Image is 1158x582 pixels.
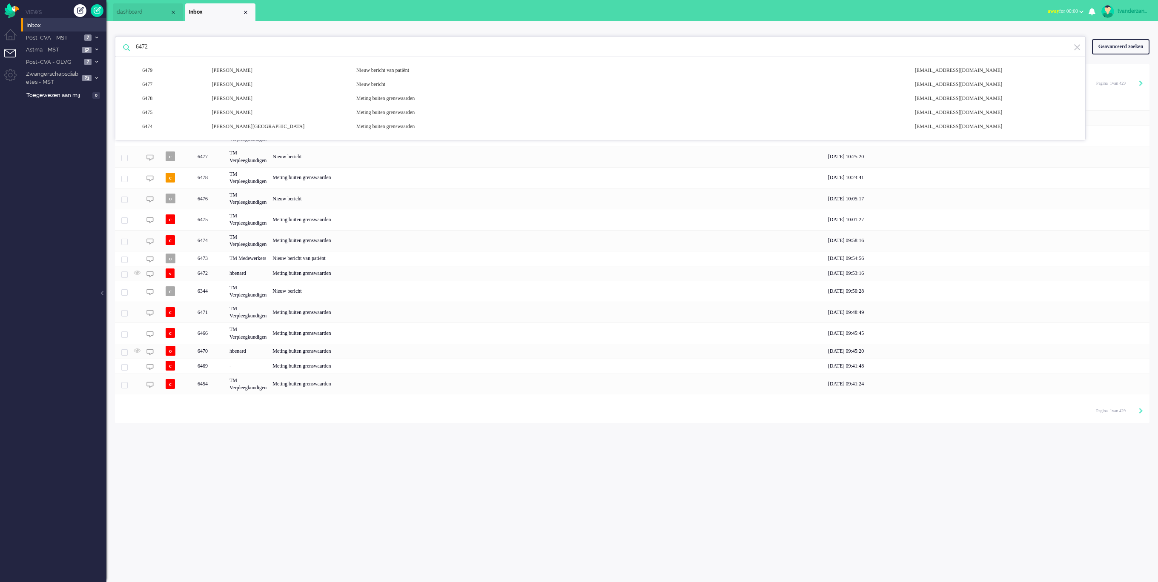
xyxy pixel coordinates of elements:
[350,123,909,130] div: Meting buiten grenswaarden
[909,123,1082,130] div: [EMAIL_ADDRESS][DOMAIN_NAME]
[1100,5,1149,18] a: tvanderzanden
[25,70,80,86] span: Zwangerschapsdiabetes - MST
[1043,5,1089,17] button: awayfor 00:00
[166,379,175,389] span: c
[825,374,1149,394] div: [DATE] 09:41:24
[115,302,1149,322] div: 6471
[185,3,255,21] li: View
[138,95,205,102] div: 6478
[226,188,269,209] div: TM Verpleegkundigen
[1096,77,1143,89] div: Pagination
[115,146,1149,167] div: 6477
[84,59,92,65] span: 7
[226,281,269,302] div: TM Verpleegkundigen
[82,75,92,81] span: 23
[26,22,106,30] span: Inbox
[226,374,269,394] div: TM Verpleegkundigen
[226,322,269,343] div: TM Verpleegkundigen
[25,34,82,42] span: Post-CVA - MST
[825,281,1149,302] div: [DATE] 09:50:28
[166,346,175,356] span: o
[115,281,1149,302] div: 6344
[206,67,350,74] div: [PERSON_NAME]
[1139,80,1143,88] div: Next
[195,302,226,322] div: 6471
[269,322,825,343] div: Meting buiten grenswaarden
[226,146,269,167] div: TM Verpleegkundigen
[226,344,269,359] div: hbenard
[146,196,154,203] img: ic_chat_grey.svg
[226,230,269,251] div: TM Verpleegkundigen
[350,67,909,74] div: Nieuw bericht van patiënt
[206,95,350,102] div: [PERSON_NAME]
[4,69,23,88] li: Admin menu
[825,344,1149,359] div: [DATE] 09:45:20
[1092,39,1149,54] div: Geavanceerd zoeken
[195,266,226,281] div: 6472
[825,266,1149,281] div: [DATE] 09:53:16
[1096,404,1143,417] div: Pagination
[146,271,154,278] img: ic_chat_grey.svg
[138,67,205,74] div: 6479
[115,359,1149,374] div: 6469
[138,109,205,116] div: 6475
[1108,80,1112,86] input: Page
[825,146,1149,167] div: [DATE] 10:25:20
[166,254,175,263] span: o
[166,328,175,338] span: c
[115,209,1149,230] div: 6475
[269,209,825,230] div: Meting buiten grenswaarden
[269,374,825,394] div: Meting buiten grenswaarden
[269,230,825,251] div: Meting buiten grenswaarden
[269,281,825,302] div: Nieuw bericht
[115,167,1149,188] div: 6478
[146,331,154,338] img: ic_chat_grey.svg
[4,49,23,68] li: Tickets menu
[117,9,170,16] span: dashboard
[269,266,825,281] div: Meting buiten grenswaarden
[195,251,226,266] div: 6473
[195,374,226,394] div: 6454
[74,4,86,17] div: Creëer ticket
[115,322,1149,343] div: 6466
[909,95,1082,102] div: [EMAIL_ADDRESS][DOMAIN_NAME]
[113,3,183,21] li: Dashboard
[195,359,226,374] div: 6469
[1048,8,1078,14] span: for 00:00
[226,167,269,188] div: TM Verpleegkundigen
[146,256,154,263] img: ic_chat_grey.svg
[1101,5,1114,18] img: avatar
[166,173,175,183] span: c
[166,286,175,296] span: c
[115,374,1149,394] div: 6454
[226,302,269,322] div: TM Verpleegkundigen
[166,151,175,161] span: c
[242,9,249,16] div: Close tab
[195,344,226,359] div: 6470
[206,81,350,88] div: [PERSON_NAME]
[269,344,825,359] div: Meting buiten grenswaarden
[350,109,909,116] div: Meting buiten grenswaarden
[195,230,226,251] div: 6474
[166,214,175,224] span: c
[146,381,154,388] img: ic_chat_grey.svg
[92,92,100,99] span: 0
[25,46,80,54] span: Astma - MST
[195,146,226,167] div: 6477
[825,188,1149,209] div: [DATE] 10:05:17
[25,58,82,66] span: Post-CVA - OLVG
[825,230,1149,251] div: [DATE] 09:58:16
[146,238,154,245] img: ic_chat_grey.svg
[166,307,175,317] span: c
[129,37,1074,57] input: Zoek: ticket ID, patiëntnaam, klant ID, inhoud, titel, adres
[166,268,175,278] span: s
[226,359,269,374] div: -
[166,361,175,371] span: c
[115,344,1149,359] div: 6470
[226,266,269,281] div: hbenard
[146,288,154,296] img: ic_chat_grey.svg
[909,109,1082,116] div: [EMAIL_ADDRESS][DOMAIN_NAME]
[825,209,1149,230] div: [DATE] 10:01:27
[146,175,154,182] img: ic_chat_grey.svg
[166,194,175,203] span: o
